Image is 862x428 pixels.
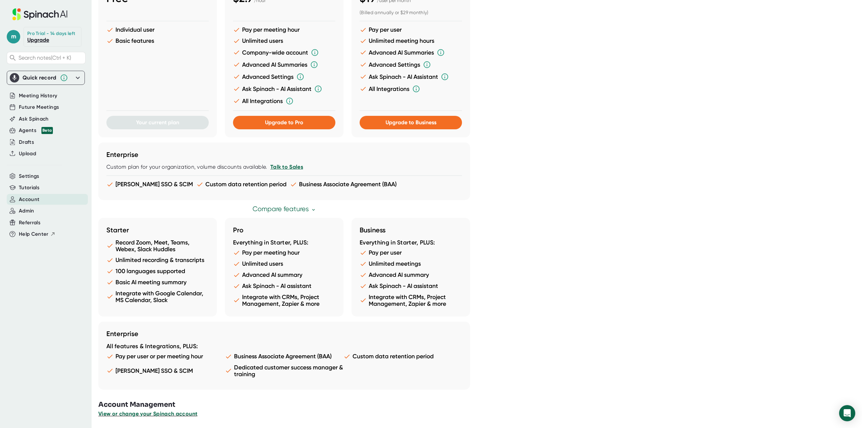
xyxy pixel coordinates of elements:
[106,37,209,44] li: Basic features
[360,239,462,246] div: Everything in Starter, PLUS:
[19,115,49,123] button: Ask Spinach
[98,400,862,410] h3: Account Management
[98,410,197,417] span: View or change your Spinach account
[19,127,53,134] div: Agents
[106,343,462,350] div: All features & Integrations, PLUS:
[98,410,197,418] button: View or change your Spinach account
[19,127,53,134] button: Agents Beta
[19,92,57,100] button: Meeting History
[106,151,462,159] h3: Enterprise
[19,184,39,192] button: Tutorials
[41,127,53,134] div: Beta
[196,181,287,188] li: Custom data retention period
[225,353,343,360] li: Business Associate Agreement (BAA)
[360,26,462,33] li: Pay per user
[106,257,209,264] li: Unlimited recording & transcripts
[106,364,225,377] li: [PERSON_NAME] SSO & SCIM
[360,61,462,69] li: Advanced Settings
[19,55,71,61] span: Search notes (Ctrl + K)
[27,37,49,43] a: Upgrade
[19,196,39,203] button: Account
[360,37,462,44] li: Unlimited meeting hours
[19,207,34,215] button: Admin
[7,30,20,43] span: m
[27,31,75,37] div: Pro Trial - 14 days left
[106,226,209,234] h3: Starter
[839,405,855,421] div: Open Intercom Messenger
[360,249,462,256] li: Pay per user
[106,279,209,286] li: Basic AI meeting summary
[233,116,335,129] button: Upgrade to Pro
[106,26,209,33] li: Individual user
[233,271,335,278] li: Advanced AI summary
[106,181,193,188] li: [PERSON_NAME] SSO & SCIM
[360,271,462,278] li: Advanced AI summary
[233,48,335,57] li: Company-wide account
[360,294,462,307] li: Integrate with CRMs, Project Management, Zapier & more
[233,26,335,33] li: Pay per meeting hour
[233,283,335,290] li: Ask Spinach - AI assistant
[360,85,462,93] li: All Integrations
[233,239,335,246] div: Everything in Starter, PLUS:
[19,138,34,146] button: Drafts
[19,230,56,238] button: Help Center
[106,330,462,338] h3: Enterprise
[225,364,343,377] li: Dedicated customer success manager & training
[360,116,462,129] button: Upgrade to Business
[360,73,462,81] li: Ask Spinach - AI Assistant
[233,260,335,267] li: Unlimited users
[19,150,36,158] button: Upload
[233,294,335,307] li: Integrate with CRMs, Project Management, Zapier & more
[136,119,179,126] span: Your current plan
[270,164,303,170] a: Talk to Sales
[360,260,462,267] li: Unlimited meetings
[19,172,39,180] button: Settings
[343,353,462,360] li: Custom data retention period
[19,219,40,227] button: Referrals
[233,226,335,234] h3: Pro
[10,71,82,85] div: Quick record
[23,74,57,81] div: Quick record
[265,119,303,126] span: Upgrade to Pro
[106,164,462,170] div: Custom plan for your organization, volume discounts available.
[106,353,225,360] li: Pay per user or per meeting hour
[360,48,462,57] li: Advanced AI Summaries
[19,230,48,238] span: Help Center
[360,10,462,16] div: (Billed annually or $29 monthly)
[386,119,436,126] span: Upgrade to Business
[106,239,209,253] li: Record Zoom, Meet, Teams, Webex, Slack Huddles
[290,181,397,188] li: Business Associate Agreement (BAA)
[360,283,462,290] li: Ask Spinach - AI assistant
[106,116,209,129] button: Your current plan
[19,103,59,111] button: Future Meetings
[233,85,335,93] li: Ask Spinach - AI Assistant
[233,37,335,44] li: Unlimited users
[106,290,209,303] li: Integrate with Google Calendar, MS Calendar, Slack
[360,226,462,234] h3: Business
[106,268,209,275] li: 100 languages supported
[233,61,335,69] li: Advanced AI Summaries
[233,97,335,105] li: All Integrations
[253,205,316,213] a: Compare features
[233,249,335,256] li: Pay per meeting hour
[233,73,335,81] li: Advanced Settings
